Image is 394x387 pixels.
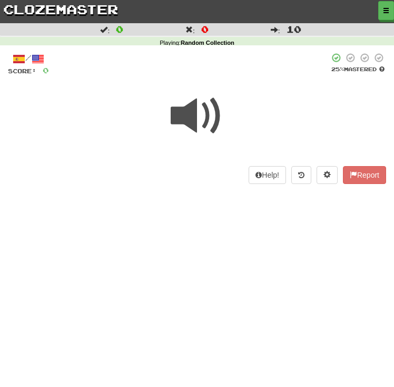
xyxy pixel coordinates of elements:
[43,66,49,75] span: 0
[116,24,123,34] span: 0
[181,40,234,46] strong: Random Collection
[343,166,386,184] button: Report
[287,24,301,34] span: 10
[271,26,280,33] span: :
[249,166,286,184] button: Help!
[201,24,209,34] span: 0
[291,166,311,184] button: Round history (alt+y)
[8,53,49,66] div: /
[331,66,344,72] span: 25 %
[8,67,36,74] span: Score:
[329,65,386,73] div: Mastered
[185,26,195,33] span: :
[100,26,110,33] span: :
